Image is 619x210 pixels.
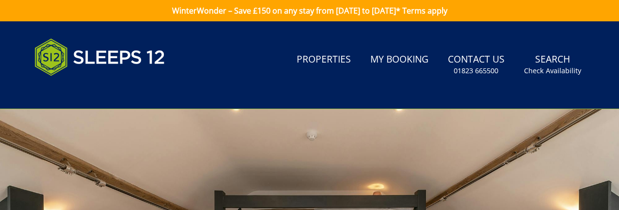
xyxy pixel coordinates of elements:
small: Check Availability [524,66,581,76]
img: Sleeps 12 [34,33,165,81]
iframe: Customer reviews powered by Trustpilot [30,87,131,96]
a: Properties [293,49,355,71]
a: My Booking [366,49,432,71]
a: Contact Us01823 665500 [444,49,508,81]
a: SearchCheck Availability [520,49,585,81]
small: 01823 665500 [454,66,498,76]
